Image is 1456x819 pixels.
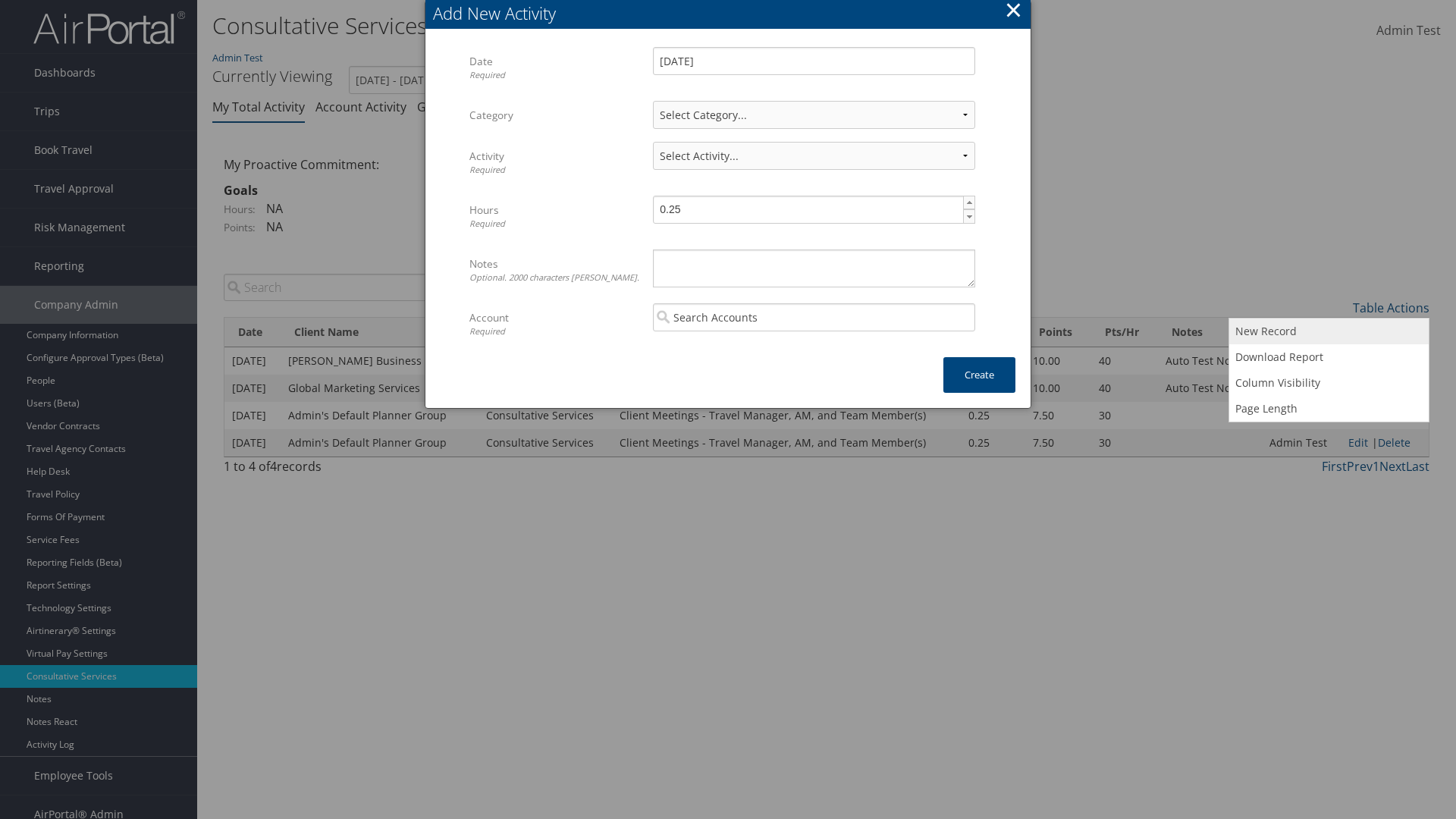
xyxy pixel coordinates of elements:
label: Category [469,101,642,130]
label: Date [469,47,642,89]
span: ▲ [964,196,976,209]
label: Hours [469,196,642,237]
label: Notes [469,249,642,291]
label: Activity [469,142,642,184]
span: ▼ [964,211,976,223]
div: Required [469,164,642,177]
a: ▼ [963,209,975,224]
a: Page Length [1229,396,1429,422]
div: Required [469,69,642,82]
a: Download Report [1229,344,1429,370]
div: Required [469,218,642,231]
button: Create [943,357,1015,393]
input: Search Accounts [653,303,975,331]
a: New Record [1229,318,1429,344]
div: Required [469,325,642,338]
a: Column Visibility [1229,370,1429,396]
a: ▲ [963,196,975,210]
div: Optional. 2000 characters [PERSON_NAME]. [469,271,642,284]
label: Account [469,303,642,345]
div: Add New Activity [433,2,1031,25]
